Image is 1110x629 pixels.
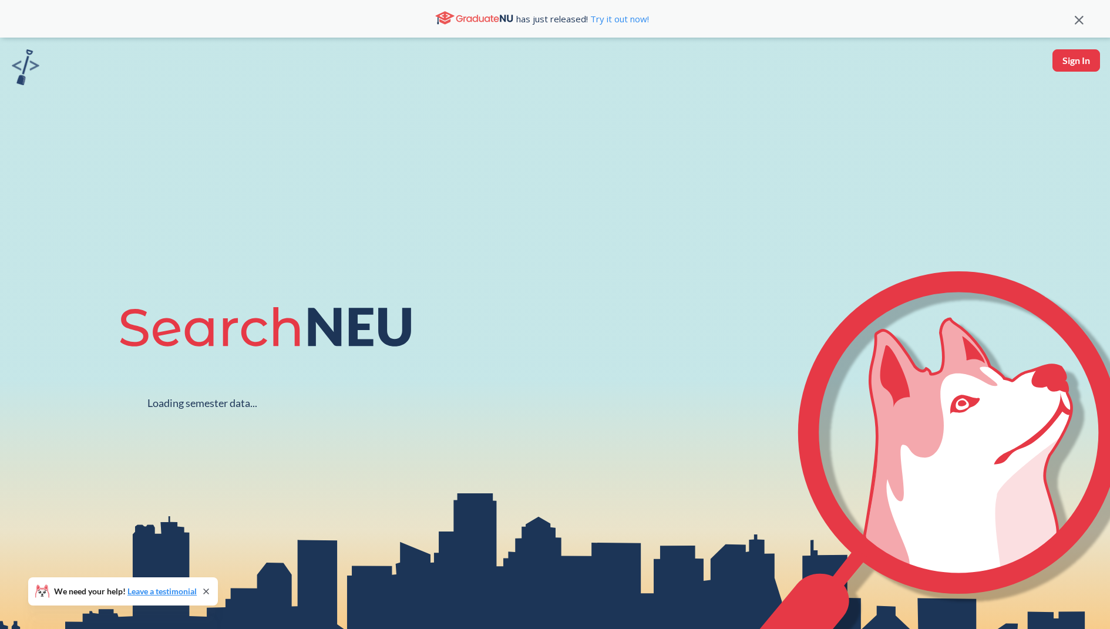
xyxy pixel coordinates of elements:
span: We need your help! [54,587,197,596]
div: Loading semester data... [147,396,257,410]
span: has just released! [516,12,649,25]
a: Try it out now! [588,13,649,25]
button: Sign In [1052,49,1100,72]
img: sandbox logo [12,49,39,85]
a: Leave a testimonial [127,586,197,596]
a: sandbox logo [12,49,39,89]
